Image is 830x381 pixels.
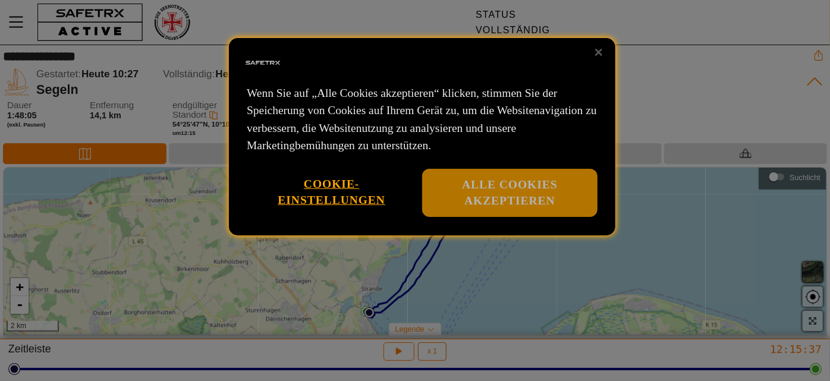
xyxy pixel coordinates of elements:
button: Schließen [586,39,612,65]
button: Alle Cookies akzeptieren [422,169,598,217]
img: Firmenlogo [244,44,282,82]
div: Datenschutz [229,38,615,235]
font: Cookie-Einstellungen [278,178,385,206]
button: Cookie-Einstellungen [253,169,411,216]
font: Alle Cookies akzeptieren [462,178,558,207]
font: Wenn Sie auf „Alle Cookies akzeptieren“ klicken, stimmen Sie der Speicherung von Cookies auf Ihre... [247,87,597,152]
